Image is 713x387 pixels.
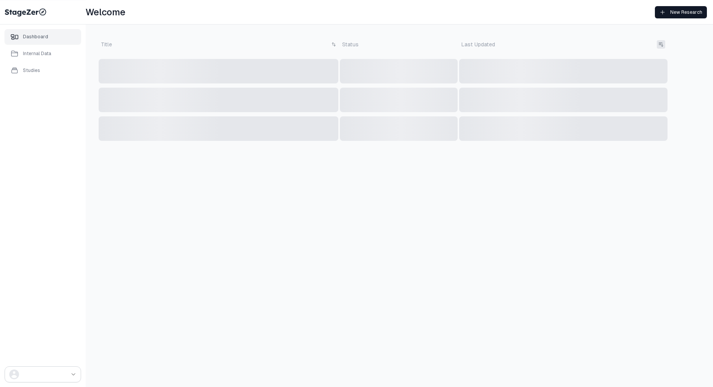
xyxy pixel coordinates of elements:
[655,6,707,18] a: New Research
[23,51,51,57] div: Internal Data
[5,46,81,61] a: Internal Data
[339,37,458,52] td: Status
[98,37,339,52] td: Title
[23,67,40,73] div: Studies
[23,34,48,40] div: Dashboard
[331,41,336,48] button: drop down button
[5,366,81,382] button: drop down button
[86,6,125,18] h1: Welcome
[458,37,669,52] td: Last Updated
[5,29,81,44] a: Dashboard
[5,63,81,78] a: Studies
